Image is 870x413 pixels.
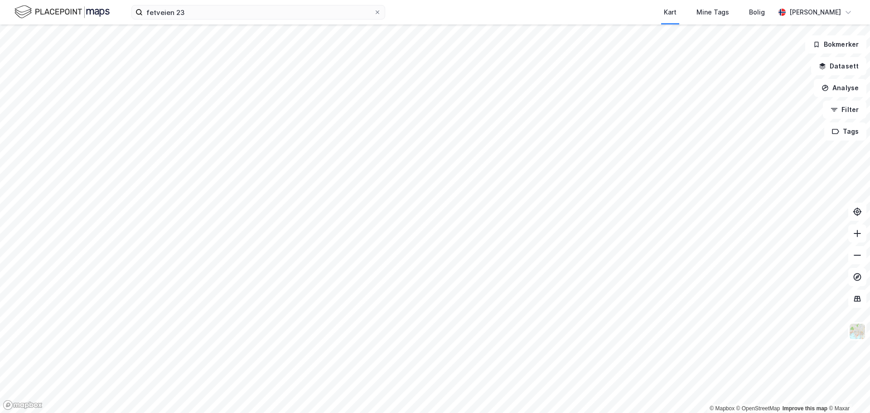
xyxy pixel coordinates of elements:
button: Analyse [814,79,866,97]
div: Kart [664,7,677,18]
div: Kontrollprogram for chat [825,369,870,413]
iframe: Chat Widget [825,369,870,413]
img: Z [849,323,866,340]
button: Tags [824,122,866,141]
button: Datasett [811,57,866,75]
a: Mapbox homepage [3,400,43,410]
button: Bokmerker [805,35,866,53]
div: Bolig [749,7,765,18]
button: Filter [823,101,866,119]
a: OpenStreetMap [736,405,780,412]
div: Mine Tags [696,7,729,18]
a: Mapbox [710,405,735,412]
div: [PERSON_NAME] [789,7,841,18]
input: Søk på adresse, matrikkel, gårdeiere, leietakere eller personer [143,5,374,19]
img: logo.f888ab2527a4732fd821a326f86c7f29.svg [14,4,110,20]
a: Improve this map [783,405,827,412]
